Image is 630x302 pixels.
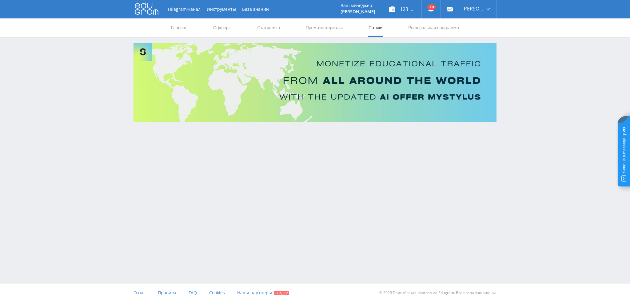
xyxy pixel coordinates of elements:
a: Офферы [213,18,232,37]
span: О нас [134,290,146,296]
a: Наши партнеры Скидки [237,284,289,302]
div: © 2025 Партнёрская программа Edugram. Все права защищены. [318,284,496,302]
span: Скидки [274,291,289,295]
span: [PERSON_NAME] [462,6,484,11]
a: Потоки [368,18,383,37]
img: Banner [134,43,496,122]
span: Правила [158,290,176,296]
span: Наши партнеры [237,290,272,296]
a: Главная [170,18,188,37]
a: Cookies [209,284,225,302]
span: FAQ [189,290,197,296]
p: Ваш менеджер: [341,3,375,8]
a: Промо-материалы [305,18,343,37]
a: Статистика [257,18,281,37]
a: FAQ [189,284,197,302]
a: О нас [134,284,146,302]
a: Реферальная программа [408,18,460,37]
a: Правила [158,284,176,302]
span: Cookies [209,290,225,296]
p: [PERSON_NAME] [341,9,375,14]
